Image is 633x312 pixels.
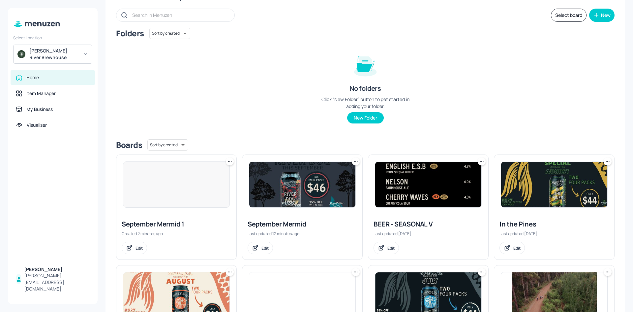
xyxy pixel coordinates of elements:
[248,231,357,236] div: Last updated 12 minutes ago.
[122,231,231,236] div: Created 2 minutes ago.
[374,220,483,229] div: BEER - SEASONAL V
[589,9,615,22] button: New
[26,106,53,113] div: My Business
[499,220,609,229] div: In the Pines
[499,231,609,236] div: Last updated [DATE].
[149,27,190,40] div: Sort by created
[147,138,188,152] div: Sort by created
[551,9,587,22] button: Select board
[316,96,415,110] div: Click “New Folder” button to get started in adding your folder.
[249,162,355,207] img: 2025-08-29-17564624340519gq14yzc78p.jpeg
[387,245,395,251] div: Edit
[136,245,143,251] div: Edit
[27,122,47,128] div: Visualiser
[347,112,384,123] button: New Folder
[132,10,228,20] input: Search in Menuzen
[349,84,381,93] div: No folders
[513,245,521,251] div: Edit
[116,140,142,150] div: Boards
[349,48,382,81] img: folder-empty
[374,231,483,236] div: Last updated [DATE].
[13,35,92,41] div: Select Location
[24,266,90,273] div: [PERSON_NAME]
[375,162,481,207] img: 2025-08-21-1755754251503xhsnhq3gnl.jpeg
[501,162,607,207] img: 2025-08-08-1754636869565xt97kfw8in.jpeg
[601,13,611,17] div: New
[26,74,39,81] div: Home
[116,28,144,39] div: Folders
[261,245,269,251] div: Edit
[248,220,357,229] div: September Mermid
[122,220,231,229] div: September Mermid 1
[17,50,25,58] img: avatar
[24,272,90,292] div: [PERSON_NAME][EMAIL_ADDRESS][DOMAIN_NAME]
[29,48,79,61] div: [PERSON_NAME] River Brewhouse
[26,90,56,97] div: Item Manager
